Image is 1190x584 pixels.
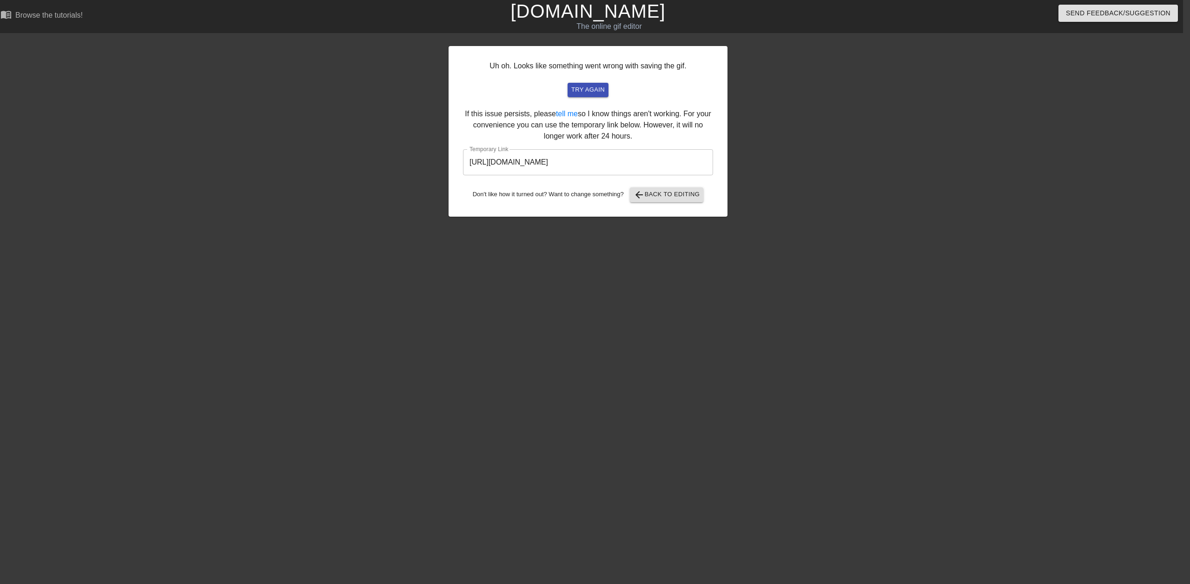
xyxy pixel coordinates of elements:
div: Browse the tutorials! [15,11,83,19]
span: Back to Editing [634,189,700,200]
span: try again [571,85,605,95]
span: arrow_back [634,189,645,200]
a: [DOMAIN_NAME] [510,1,665,21]
input: bare [463,149,713,175]
div: The online gif editor [394,21,824,32]
span: menu_book [0,9,12,20]
a: Browse the tutorials! [0,9,83,23]
span: Send Feedback/Suggestion [1066,7,1170,19]
button: Back to Editing [630,187,704,202]
a: tell me [556,110,578,118]
button: try again [568,83,608,97]
button: Send Feedback/Suggestion [1058,5,1178,22]
div: Don't like how it turned out? Want to change something? [463,187,713,202]
div: Uh oh. Looks like something went wrong with saving the gif. If this issue persists, please so I k... [449,46,727,217]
